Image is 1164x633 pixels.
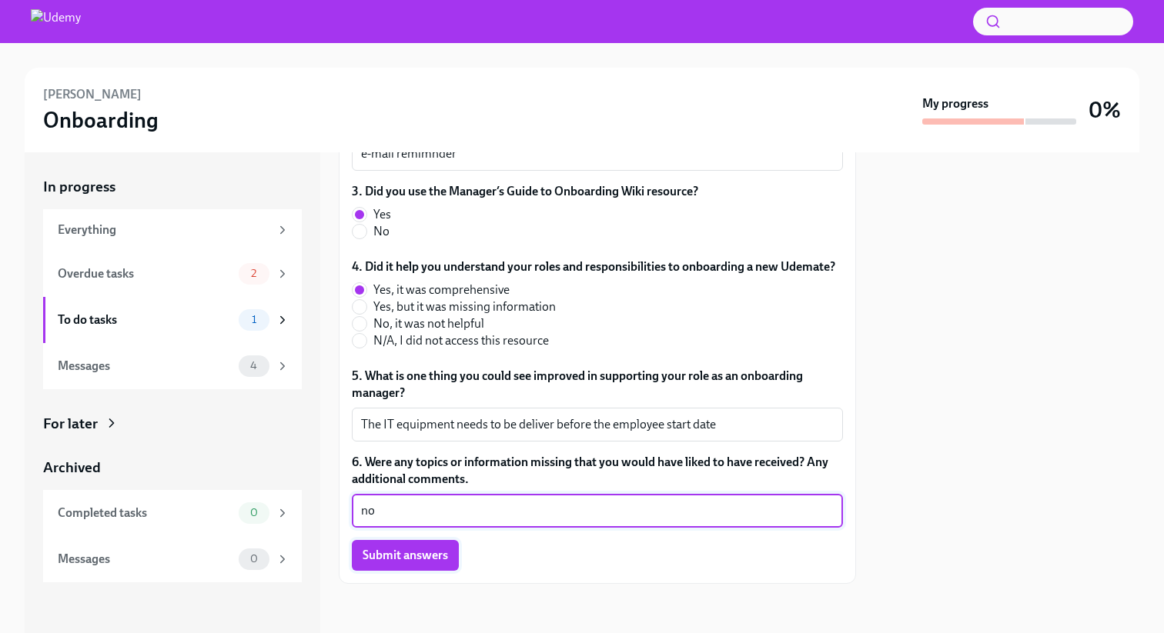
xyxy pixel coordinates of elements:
[43,343,302,389] a: Messages4
[242,314,266,325] span: 1
[58,505,232,521] div: Completed tasks
[242,268,266,279] span: 2
[58,358,232,375] div: Messages
[241,507,267,518] span: 0
[58,312,232,328] div: To do tasks
[241,360,266,371] span: 4
[43,490,302,536] a: Completed tasks0
[361,501,834,520] textarea: no
[43,209,302,251] a: Everything
[352,258,835,275] label: 4. Did it help you understand your roles and responsibilities to onboarding a new Udemate?
[58,265,232,282] div: Overdue tasks
[352,183,698,200] label: 3. Did you use the Manager’s Guide to Onboarding Wiki resource?
[43,106,159,134] h3: Onboarding
[373,282,510,298] span: Yes, it was comprehensive
[363,548,448,563] span: Submit answers
[361,415,834,434] textarea: The IT equipment needs to be deliver before the employee start date
[352,540,459,571] button: Submit answers
[43,414,98,434] div: For later
[373,315,484,332] span: No, it was not helpful
[43,297,302,343] a: To do tasks1
[43,251,302,297] a: Overdue tasks2
[1089,96,1121,124] h3: 0%
[43,86,142,103] h6: [PERSON_NAME]
[58,551,232,568] div: Messages
[31,9,81,34] img: Udemy
[373,332,549,349] span: N/A, I did not access this resource
[373,206,391,223] span: Yes
[352,454,843,488] label: 6. Were any topics or information missing that you would have liked to have received? Any additio...
[373,298,556,315] span: Yes, but it was missing information
[58,222,269,238] div: Everything
[241,553,267,565] span: 0
[43,458,302,478] a: Archived
[43,414,302,434] a: For later
[922,95,988,112] strong: My progress
[373,223,390,240] span: No
[352,368,843,401] label: 5. What is one thing you could see improved in supporting your role as an onboarding manager?
[361,145,834,163] textarea: e-mail remimnder
[43,177,302,197] a: In progress
[43,536,302,582] a: Messages0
